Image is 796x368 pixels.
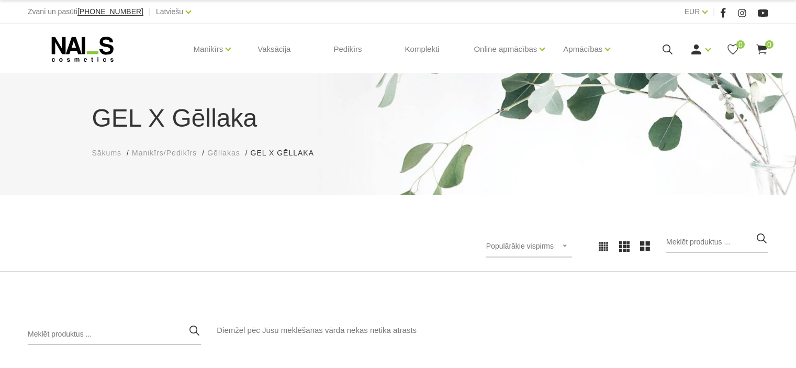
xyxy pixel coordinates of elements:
a: Apmācības [563,28,602,70]
a: Komplekti [397,24,448,74]
span: Manikīrs/Pedikīrs [132,149,197,157]
span: | [713,5,715,18]
input: Meklēt produktus ... [666,232,768,253]
span: 0 [736,40,745,49]
span: | [149,5,151,18]
a: 0 [726,43,739,56]
div: Diemžēl pēc Jūsu meklēšanas vārda nekas netika atrasts [217,324,768,337]
a: Pedikīrs [325,24,370,74]
a: Latviešu [156,5,183,18]
a: 0 [755,43,768,56]
a: Online apmācības [474,28,537,70]
span: Sākums [92,149,122,157]
a: Manikīrs [194,28,223,70]
a: Sākums [92,148,122,159]
span: 0 [765,40,773,49]
a: Vaksācija [249,24,299,74]
a: [PHONE_NUMBER] [77,8,143,16]
a: Manikīrs/Pedikīrs [132,148,197,159]
div: Zvani un pasūti [28,5,143,18]
span: Populārākie vispirms [486,242,554,250]
h1: GEL X Gēllaka [92,99,704,137]
li: GEL X Gēllaka [251,148,324,159]
a: EUR [685,5,700,18]
input: Meklēt produktus ... [28,324,201,345]
span: [PHONE_NUMBER] [77,7,143,16]
span: Gēllakas [207,149,240,157]
a: Gēllakas [207,148,240,159]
